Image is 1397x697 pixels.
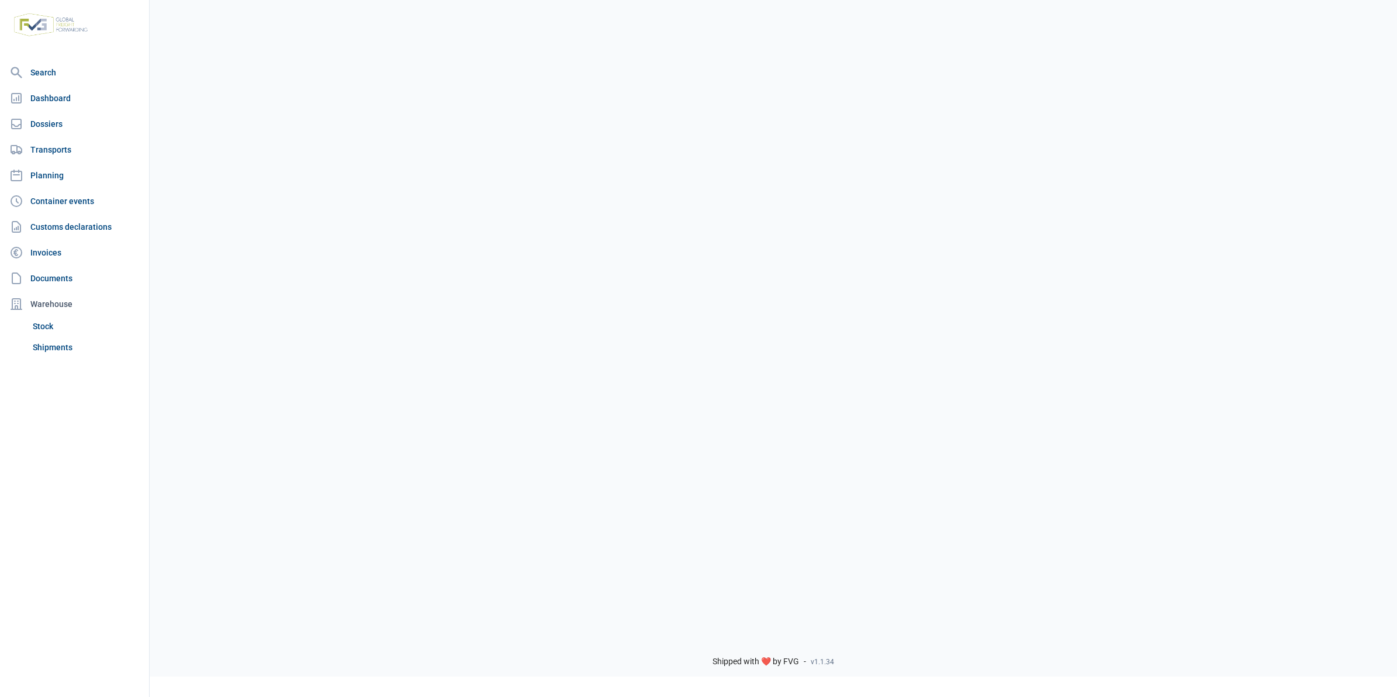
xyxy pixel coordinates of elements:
span: v1.1.34 [811,657,834,667]
a: Stock [28,316,144,337]
a: Shipments [28,337,144,358]
a: Customs declarations [5,215,144,239]
img: FVG - Global freight forwarding [9,9,92,41]
a: Dashboard [5,87,144,110]
a: Transports [5,138,144,161]
a: Container events [5,189,144,213]
a: Planning [5,164,144,187]
a: Documents [5,267,144,290]
span: - [804,657,806,667]
div: Warehouse [5,292,144,316]
a: Dossiers [5,112,144,136]
a: Invoices [5,241,144,264]
a: Search [5,61,144,84]
span: Shipped with ❤️ by FVG [713,657,799,667]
